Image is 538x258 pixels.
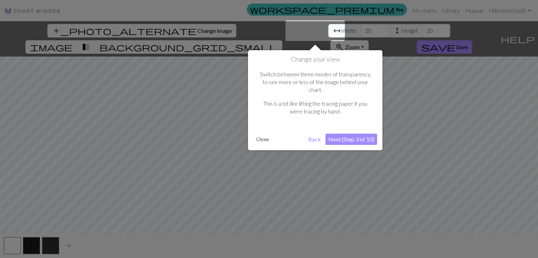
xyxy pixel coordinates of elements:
[305,134,324,145] button: Back
[248,50,382,150] div: Change your view
[253,134,272,145] button: Close
[257,100,374,116] p: This is a bit like lifting the tracing paper if you were tracing by hand.
[257,70,374,94] p: Switch between three modes of transparency to see more or less of the image behind your chart.
[253,55,377,63] h1: Change your view
[325,134,377,145] button: Next (Step 3 of 10)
